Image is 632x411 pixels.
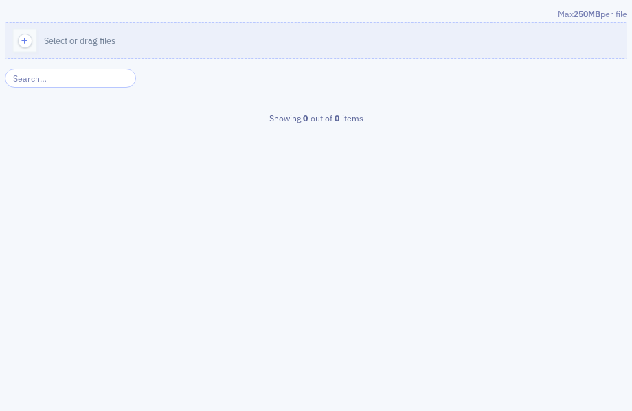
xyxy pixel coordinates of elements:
[332,112,342,124] strong: 0
[301,112,311,124] strong: 0
[5,22,627,59] button: Select or drag files
[5,112,627,124] div: Showing out of items
[44,35,115,46] span: Select or drag files
[5,8,627,23] div: Max per file
[5,69,136,88] input: Search…
[574,8,600,19] span: 250MB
